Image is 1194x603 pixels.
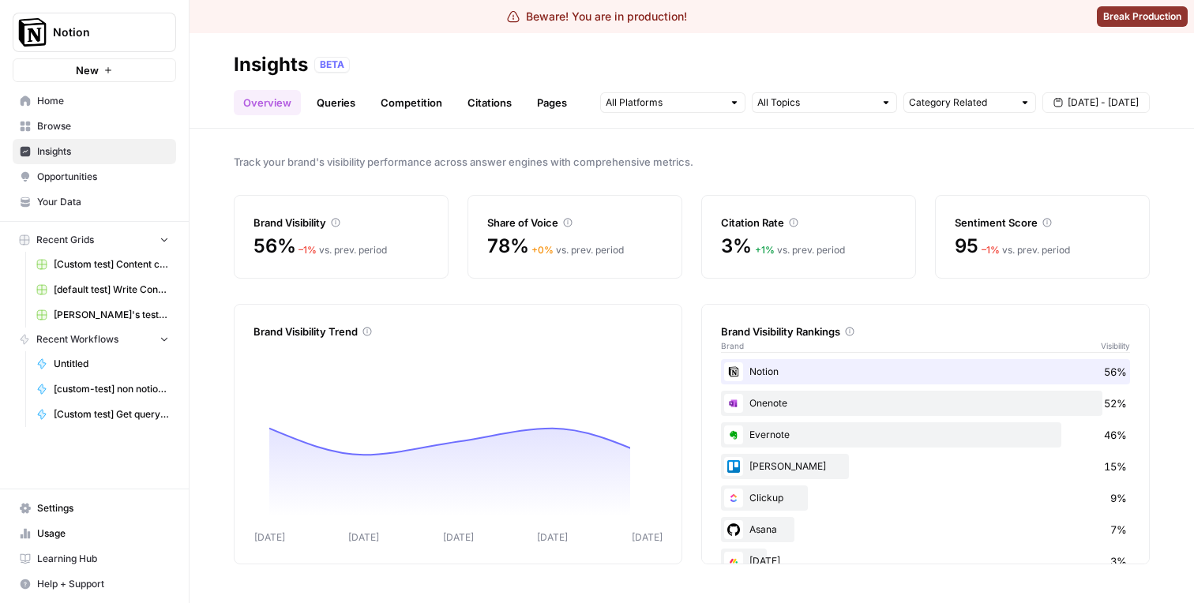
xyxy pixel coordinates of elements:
[13,13,176,52] button: Workspace: Notion
[13,88,176,114] a: Home
[314,57,350,73] div: BETA
[76,62,99,78] span: New
[1104,427,1127,443] span: 46%
[13,328,176,351] button: Recent Workflows
[54,257,169,272] span: [Custom test] Content creation flow
[234,154,1150,170] span: Track your brand's visibility performance across answer engines with comprehensive metrics.
[982,243,1070,257] div: vs. prev. period
[13,571,176,597] button: Help + Support
[721,422,1130,448] div: Evernote
[721,324,1130,339] div: Brand Visibility Rankings
[253,234,295,259] span: 56%
[13,189,176,215] a: Your Data
[13,496,176,521] a: Settings
[1103,9,1181,24] span: Break Production
[371,90,452,115] a: Competition
[724,425,743,444] img: 2ecgzickl6ac7607lydp2fg9krdz
[982,244,1000,256] span: – 1 %
[1110,522,1127,537] span: 7%
[721,215,896,230] div: Citation Rate
[1042,92,1150,113] button: [DATE] - [DATE]
[234,90,301,115] a: Overview
[757,95,874,110] input: All Topics
[13,521,176,546] a: Usage
[13,139,176,164] a: Insights
[755,244,775,256] span: + 1 %
[37,119,169,133] span: Browse
[1104,459,1127,474] span: 15%
[955,234,978,259] span: 95
[37,195,169,209] span: Your Data
[458,90,521,115] a: Citations
[37,577,169,591] span: Help + Support
[721,234,752,259] span: 3%
[298,244,317,256] span: – 1 %
[37,144,169,159] span: Insights
[348,531,379,543] tspan: [DATE]
[443,531,474,543] tspan: [DATE]
[721,391,1130,416] div: Onenote
[755,243,845,257] div: vs. prev. period
[298,243,387,257] div: vs. prev. period
[1110,490,1127,506] span: 9%
[724,520,743,539] img: 2v783w8gft8p3s5e5pppmgj66tpp
[721,485,1130,511] div: Clickup
[528,90,576,115] a: Pages
[29,351,176,376] a: Untitled
[537,531,568,543] tspan: [DATE]
[1104,364,1127,380] span: 56%
[254,531,285,543] tspan: [DATE]
[909,95,1013,110] input: Category Related
[955,215,1130,230] div: Sentiment Score
[54,308,169,322] span: [PERSON_NAME]'s test Grid
[1068,96,1139,110] span: [DATE] - [DATE]
[18,18,47,47] img: Notion Logo
[721,339,744,352] span: Brand
[54,357,169,371] span: Untitled
[724,457,743,476] img: dsapf59eflvgghzeeaxzhlzx3epe
[724,552,743,571] img: j0006o4w6wdac5z8yzb60vbgsr6k
[721,549,1130,574] div: [DATE]
[721,454,1130,479] div: [PERSON_NAME]
[632,531,663,543] tspan: [DATE]
[1097,6,1188,27] button: Break Production
[507,9,687,24] div: Beware! You are in production!
[234,52,308,77] div: Insights
[487,234,528,259] span: 78%
[29,376,176,402] a: [custom-test] non notion page research
[29,302,176,328] a: [PERSON_NAME]'s test Grid
[487,215,663,230] div: Share of Voice
[721,517,1130,542] div: Asana
[13,114,176,139] a: Browse
[37,94,169,108] span: Home
[721,359,1130,384] div: Notion
[29,252,176,277] a: [Custom test] Content creation flow
[606,95,723,110] input: All Platforms
[54,283,169,297] span: [default test] Write Content Briefs
[13,228,176,252] button: Recent Grids
[531,243,624,257] div: vs. prev. period
[307,90,365,115] a: Queries
[253,324,663,339] div: Brand Visibility Trend
[1101,339,1130,352] span: Visibility
[724,394,743,413] img: 6ujo9ap59rgquh9d29qd8zxjc546
[1110,553,1127,569] span: 3%
[54,382,169,396] span: [custom-test] non notion page research
[724,362,743,381] img: vdittyzr50yvc6bia2aagny4s5uj
[53,24,148,40] span: Notion
[37,170,169,184] span: Opportunities
[13,58,176,82] button: New
[54,407,169,421] span: [Custom test] Get query fanout from topic
[36,233,94,247] span: Recent Grids
[37,526,169,541] span: Usage
[1104,395,1127,411] span: 52%
[253,215,429,230] div: Brand Visibility
[724,489,743,507] img: nyvnio03nchgsu99hj5luicuvesv
[531,244,554,256] span: + 0 %
[36,332,118,346] span: Recent Workflows
[13,164,176,189] a: Opportunities
[37,501,169,515] span: Settings
[29,402,176,427] a: [Custom test] Get query fanout from topic
[13,546,176,571] a: Learning Hub
[37,552,169,566] span: Learning Hub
